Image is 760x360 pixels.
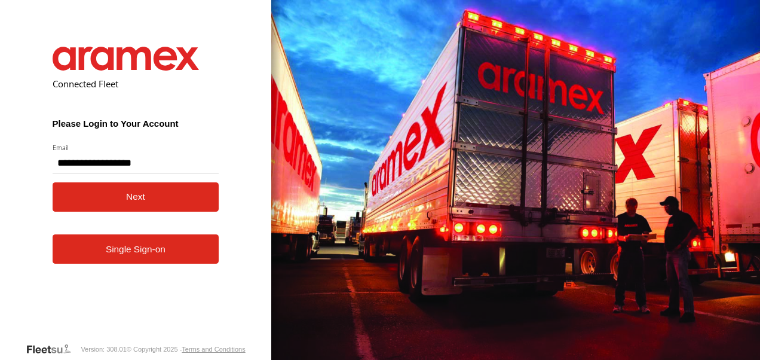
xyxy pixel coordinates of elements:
div: Version: 308.01 [81,346,126,353]
a: Single Sign-on [53,234,219,264]
h2: Connected Fleet [53,78,219,90]
a: Visit our Website [26,343,81,355]
div: © Copyright 2025 - [127,346,246,353]
button: Next [53,182,219,212]
label: Email [53,143,219,152]
img: Aramex [53,47,200,71]
h3: Please Login to Your Account [53,118,219,129]
a: Terms and Conditions [182,346,245,353]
